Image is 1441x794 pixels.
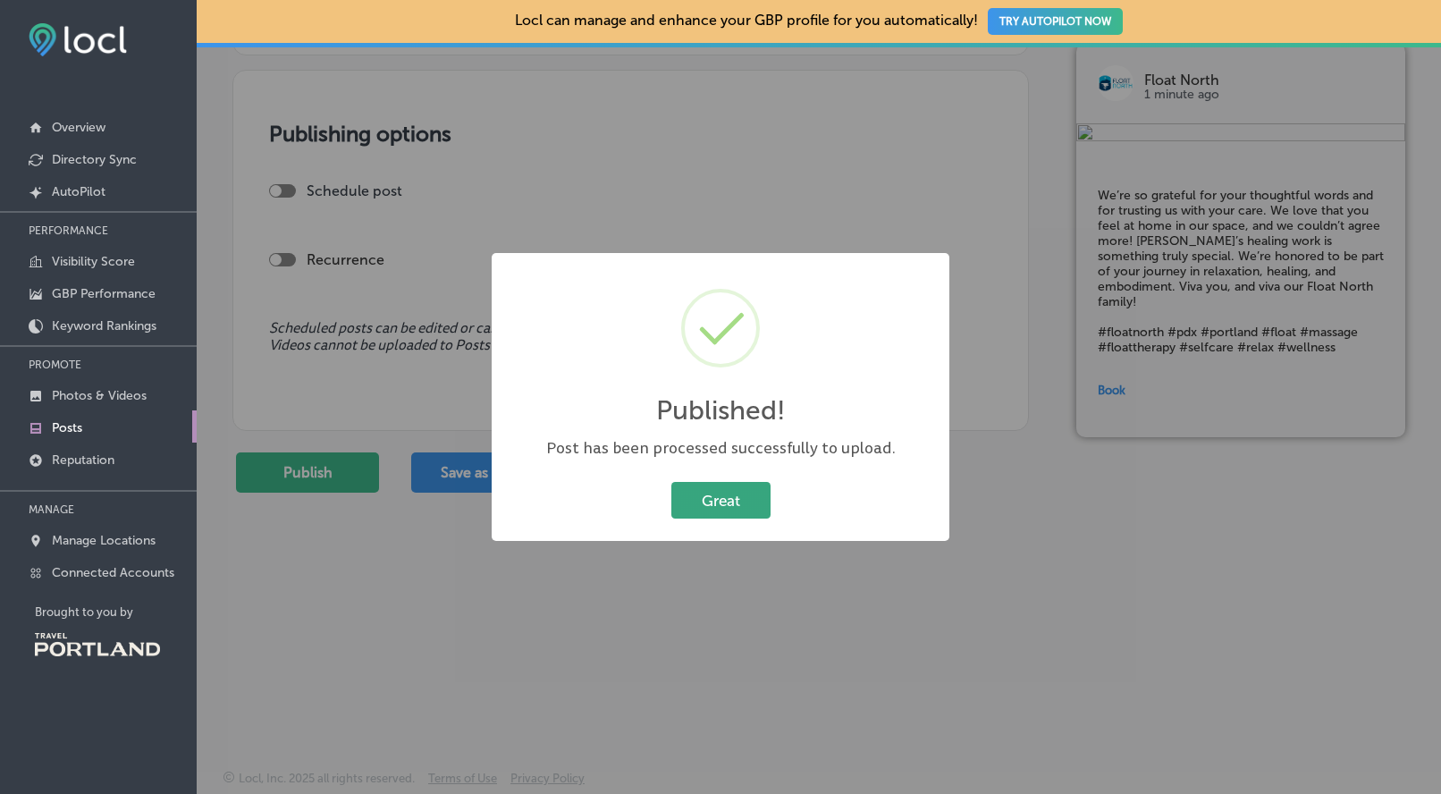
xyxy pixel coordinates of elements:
[52,388,147,403] p: Photos & Videos
[52,420,82,435] p: Posts
[52,533,156,548] p: Manage Locations
[52,452,114,468] p: Reputation
[671,482,771,519] button: Great
[52,152,137,167] p: Directory Sync
[52,286,156,301] p: GBP Performance
[35,605,197,619] p: Brought to you by
[656,394,786,427] h2: Published!
[510,437,931,460] div: Post has been processed successfully to upload.
[52,565,174,580] p: Connected Accounts
[35,633,160,656] img: Travel Portland
[52,120,105,135] p: Overview
[988,8,1123,35] button: TRY AUTOPILOT NOW
[52,184,105,199] p: AutoPilot
[29,23,127,56] img: fda3e92497d09a02dc62c9cd864e3231.png
[52,318,156,334] p: Keyword Rankings
[52,254,135,269] p: Visibility Score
